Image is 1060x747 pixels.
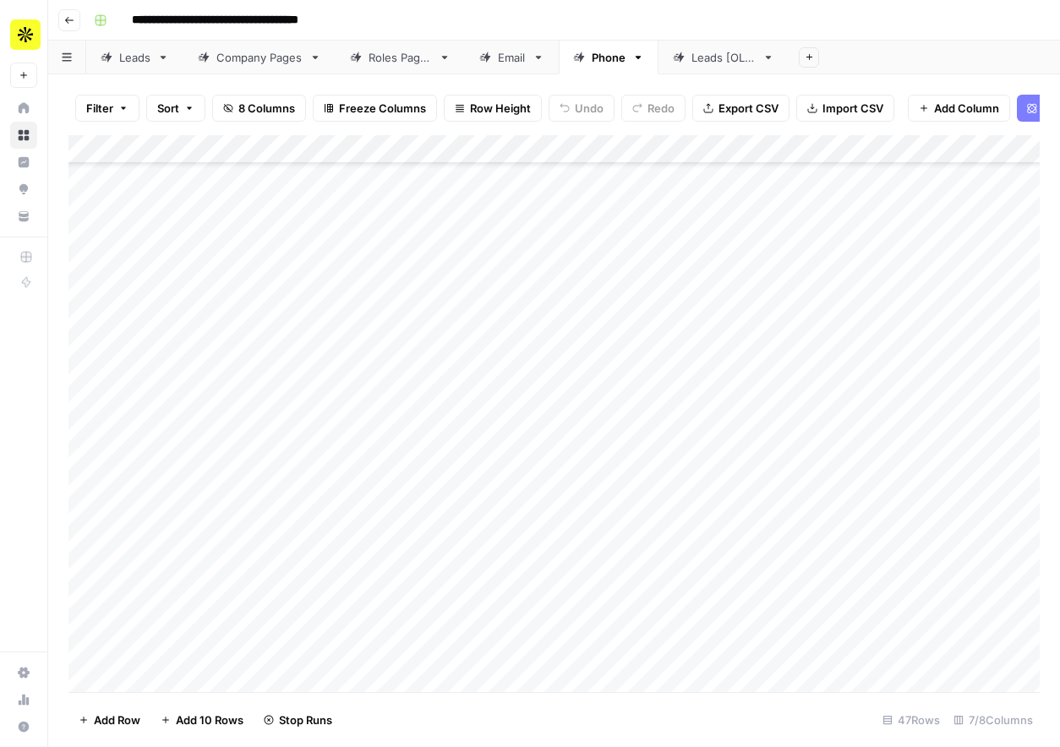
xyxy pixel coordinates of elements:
[947,706,1040,733] div: 7/8 Columns
[183,41,336,74] a: Company Pages
[10,659,37,686] a: Settings
[658,41,789,74] a: Leads [OLD]
[216,49,303,66] div: Company Pages
[621,95,686,122] button: Redo
[119,49,150,66] div: Leads
[470,100,531,117] span: Row Height
[86,41,183,74] a: Leads
[444,95,542,122] button: Row Height
[10,19,41,50] img: Apollo Logo
[336,41,465,74] a: Roles Pages
[10,203,37,230] a: Your Data
[254,706,342,733] button: Stop Runs
[498,49,526,66] div: Email
[94,712,140,728] span: Add Row
[10,149,37,176] a: Insights
[10,95,37,122] a: Home
[176,712,243,728] span: Add 10 Rows
[549,95,615,122] button: Undo
[719,100,779,117] span: Export CSV
[68,706,150,733] button: Add Row
[647,100,675,117] span: Redo
[212,95,306,122] button: 8 Columns
[908,95,1010,122] button: Add Column
[10,176,37,203] a: Opportunities
[465,41,559,74] a: Email
[150,706,254,733] button: Add 10 Rows
[339,100,426,117] span: Freeze Columns
[10,713,37,740] button: Help + Support
[238,100,295,117] span: 8 Columns
[691,49,756,66] div: Leads [OLD]
[279,712,332,728] span: Stop Runs
[559,41,658,74] a: Phone
[876,706,947,733] div: 47 Rows
[369,49,432,66] div: Roles Pages
[75,95,139,122] button: Filter
[10,122,37,149] a: Browse
[157,100,179,117] span: Sort
[575,100,604,117] span: Undo
[592,49,626,66] div: Phone
[313,95,437,122] button: Freeze Columns
[692,95,790,122] button: Export CSV
[796,95,894,122] button: Import CSV
[10,686,37,713] a: Usage
[146,95,205,122] button: Sort
[86,100,113,117] span: Filter
[934,100,999,117] span: Add Column
[822,100,883,117] span: Import CSV
[10,14,37,56] button: Workspace: Apollo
